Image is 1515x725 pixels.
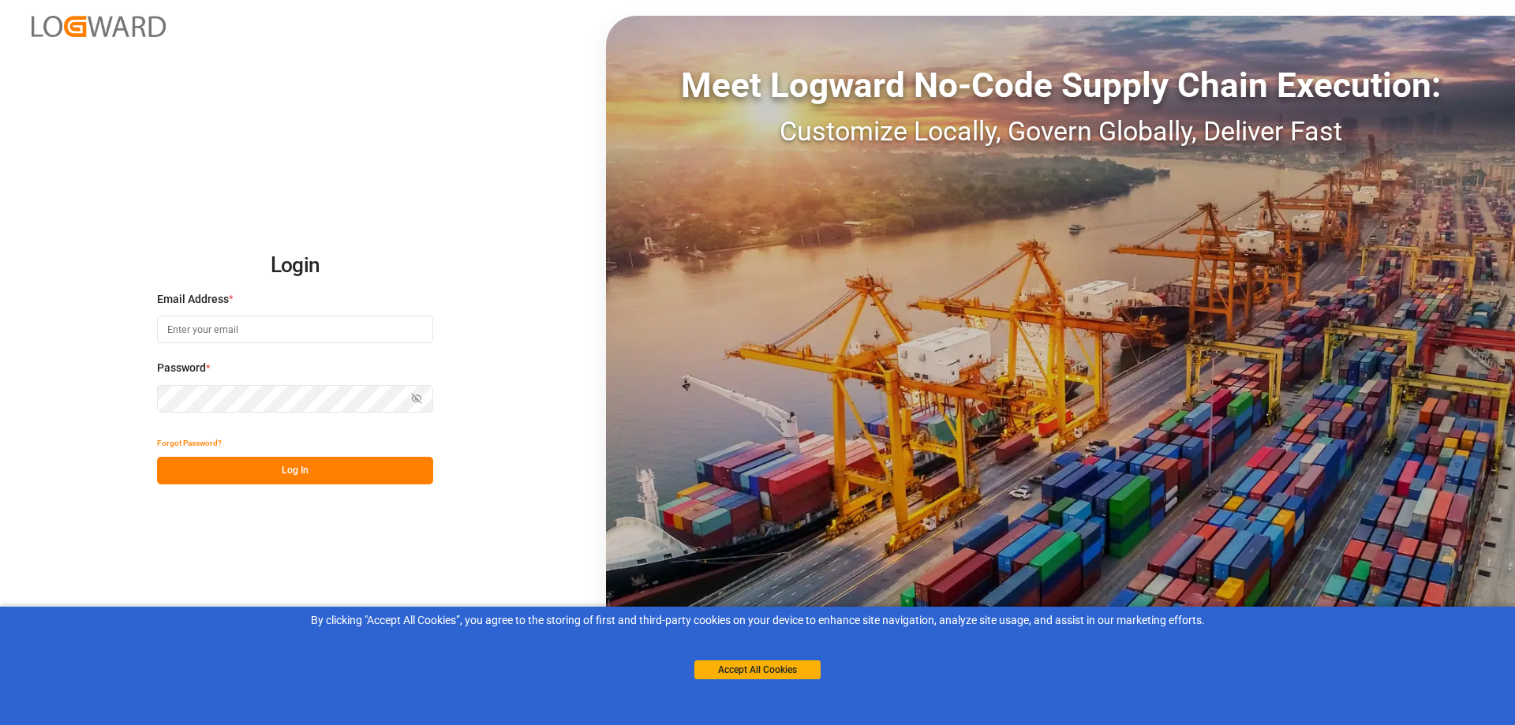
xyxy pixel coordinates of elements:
button: Forgot Password? [157,429,222,457]
div: Meet Logward No-Code Supply Chain Execution: [606,59,1515,111]
button: Accept All Cookies [694,660,821,679]
img: Logward_new_orange.png [32,16,166,37]
div: Customize Locally, Govern Globally, Deliver Fast [606,111,1515,151]
div: By clicking "Accept All Cookies”, you agree to the storing of first and third-party cookies on yo... [11,612,1504,629]
h2: Login [157,241,433,291]
input: Enter your email [157,316,433,343]
button: Log In [157,457,433,484]
span: Password [157,360,206,376]
span: Email Address [157,291,229,308]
